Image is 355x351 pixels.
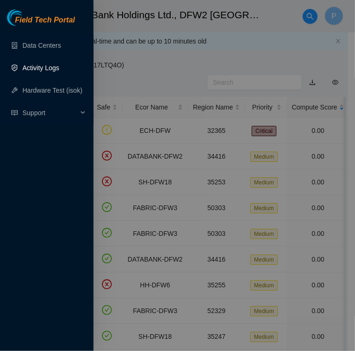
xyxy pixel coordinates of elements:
[11,110,18,116] span: read
[22,64,59,72] a: Activity Logs
[15,16,75,25] span: Field Tech Portal
[7,9,47,26] img: Akamai Technologies
[7,17,75,29] a: Akamai TechnologiesField Tech Portal
[22,103,78,122] span: Support
[22,42,61,49] a: Data Centers
[22,87,82,94] a: Hardware Test (isok)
